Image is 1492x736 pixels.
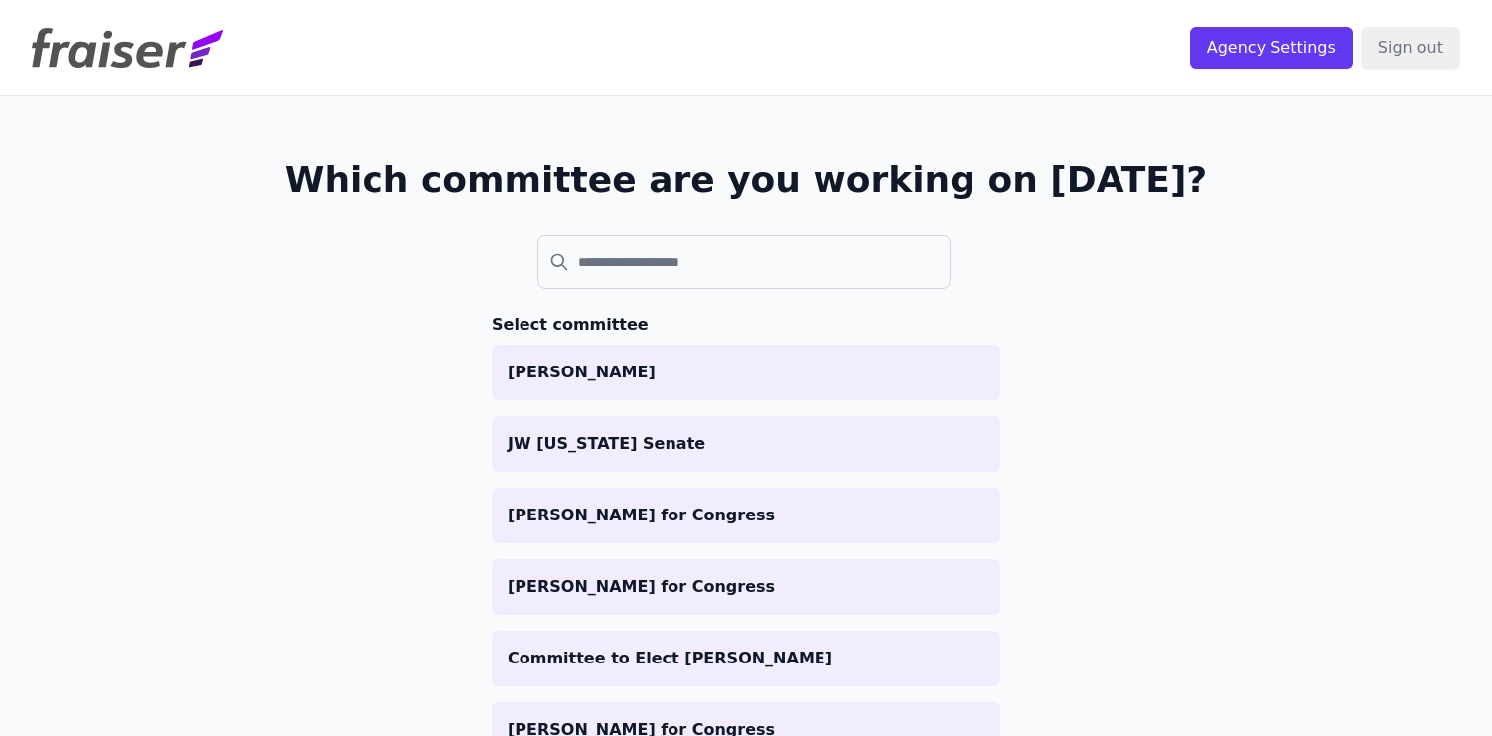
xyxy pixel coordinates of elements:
[492,559,1000,615] a: [PERSON_NAME] for Congress
[508,504,984,527] p: [PERSON_NAME] for Congress
[508,647,984,670] p: Committee to Elect [PERSON_NAME]
[508,575,984,599] p: [PERSON_NAME] for Congress
[32,28,223,68] img: Fraiser Logo
[508,361,984,384] p: [PERSON_NAME]
[492,488,1000,543] a: [PERSON_NAME] for Congress
[492,631,1000,686] a: Committee to Elect [PERSON_NAME]
[492,313,1000,337] h3: Select committee
[1190,27,1353,69] input: Agency Settings
[1361,27,1460,69] input: Sign out
[492,345,1000,400] a: [PERSON_NAME]
[285,160,1208,200] h1: Which committee are you working on [DATE]?
[508,432,984,456] p: JW [US_STATE] Senate
[492,416,1000,472] a: JW [US_STATE] Senate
